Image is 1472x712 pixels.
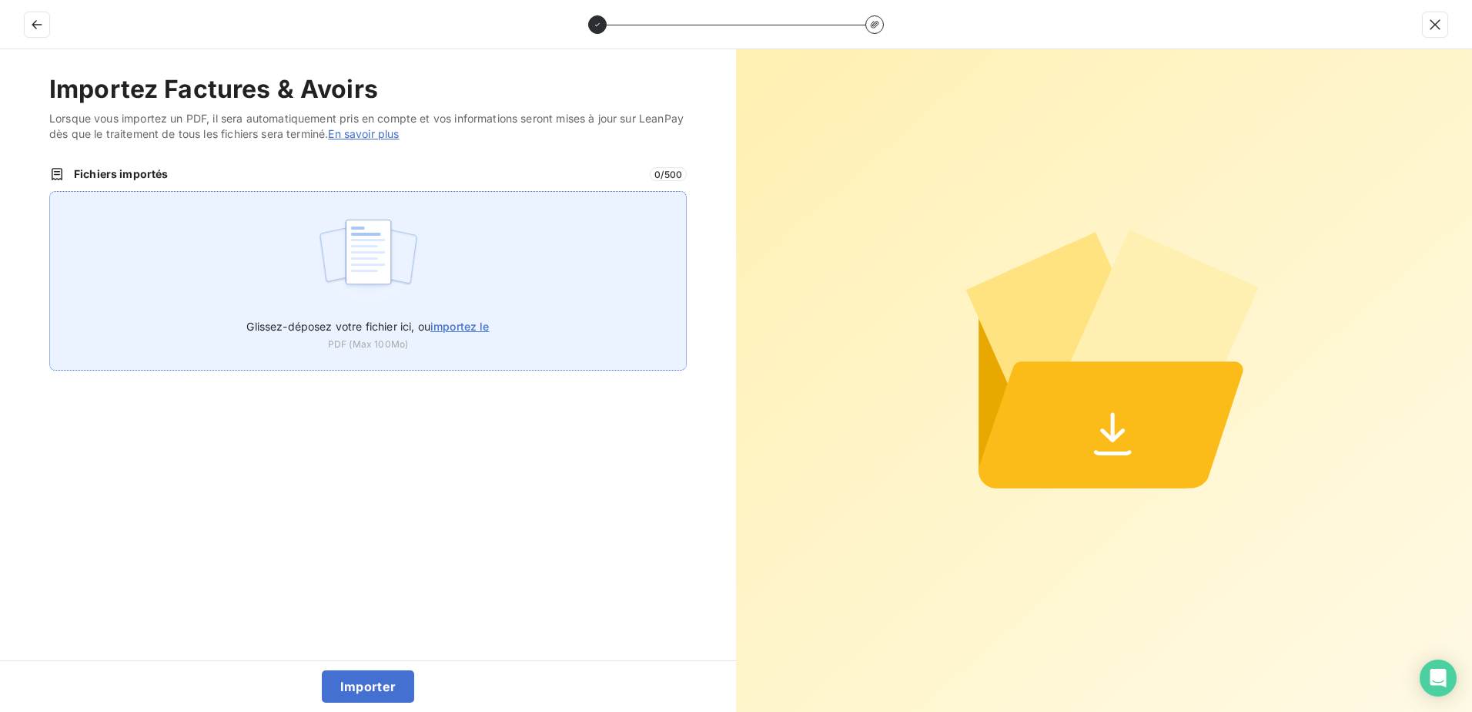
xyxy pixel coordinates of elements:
[328,127,399,140] a: En savoir plus
[317,210,420,309] img: illustration
[650,167,687,181] span: 0 / 500
[246,320,489,333] span: Glissez-déposez votre fichier ici, ou
[49,111,687,142] span: Lorsque vous importez un PDF, il sera automatiquement pris en compte et vos informations seront m...
[74,166,641,182] span: Fichiers importés
[430,320,490,333] span: importez le
[49,74,687,105] h2: Importez Factures & Avoirs
[322,670,415,703] button: Importer
[328,338,408,351] span: PDF (Max 100Mo)
[1420,660,1457,697] div: Open Intercom Messenger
